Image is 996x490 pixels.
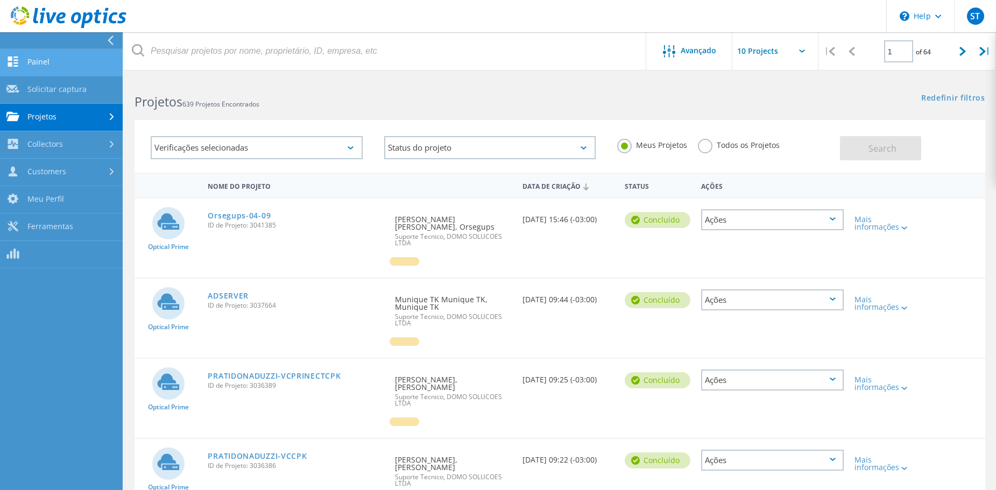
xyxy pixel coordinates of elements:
[921,94,985,103] a: Redefinir filtros
[625,212,690,228] div: Concluído
[395,314,512,326] span: Suporte Tecnico, DOMO SOLUCOES LTDA
[970,12,980,20] span: ST
[854,456,912,471] div: Mais informações
[208,292,249,300] a: ADSERVER
[517,439,619,474] div: [DATE] 09:22 (-03:00)
[148,244,189,250] span: Optical Prime
[395,233,512,246] span: Suporte Tecnico, DOMO SOLUCOES LTDA
[696,175,849,195] div: Ações
[916,47,931,56] span: of 64
[148,404,189,410] span: Optical Prime
[182,100,259,109] span: 639 Projetos Encontrados
[625,452,690,468] div: Concluído
[208,302,384,309] span: ID de Projeto: 3037664
[148,324,189,330] span: Optical Prime
[151,136,363,159] div: Verificações selecionadas
[854,296,912,311] div: Mais informações
[698,139,780,149] label: Todos os Projetos
[619,175,696,195] div: Status
[208,372,341,380] a: PRATIDONADUZZI-VCPRINECTCPK
[517,175,619,196] div: Data de Criação
[617,139,687,149] label: Meus Projetos
[11,23,126,30] a: Live Optics Dashboard
[208,222,384,229] span: ID de Projeto: 3041385
[974,32,996,70] div: |
[384,136,596,159] div: Status do projeto
[625,292,690,308] div: Concluído
[840,136,921,160] button: Search
[395,394,512,407] span: Suporte Tecnico, DOMO SOLUCOES LTDA
[854,376,912,391] div: Mais informações
[390,359,517,417] div: [PERSON_NAME], [PERSON_NAME]
[625,372,690,388] div: Concluído
[202,175,390,195] div: Nome do Projeto
[701,209,844,230] div: Ações
[868,143,896,154] span: Search
[208,463,384,469] span: ID de Projeto: 3036386
[208,212,271,219] a: Orsegups-04-09
[208,452,307,460] a: PRATIDONADUZZI-VCCPK
[517,198,619,234] div: [DATE] 15:46 (-03:00)
[818,32,840,70] div: |
[517,359,619,394] div: [DATE] 09:25 (-03:00)
[701,289,844,310] div: Ações
[135,93,182,110] b: Projetos
[517,279,619,314] div: [DATE] 09:44 (-03:00)
[681,47,716,54] span: Avançado
[124,32,647,70] input: Pesquisar projetos por nome, proprietário, ID, empresa, etc
[701,370,844,390] div: Ações
[390,279,517,337] div: Munique TK Munique TK, Munique TK
[395,474,512,487] span: Suporte Tecnico, DOMO SOLUCOES LTDA
[701,450,844,471] div: Ações
[390,198,517,257] div: [PERSON_NAME] [PERSON_NAME], Orsegups
[900,11,909,21] svg: \n
[854,216,912,231] div: Mais informações
[208,382,384,389] span: ID de Projeto: 3036389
